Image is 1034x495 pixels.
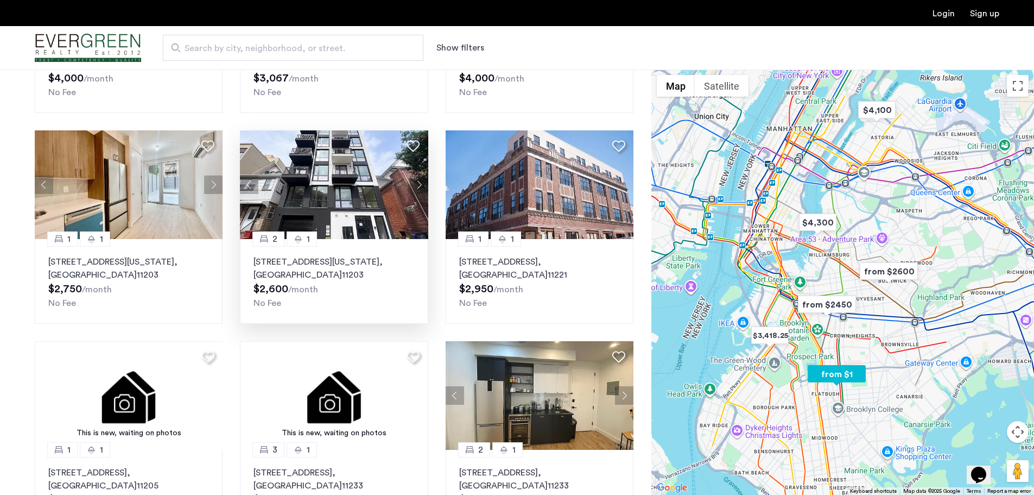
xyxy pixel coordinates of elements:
[240,341,428,450] img: 3.gif
[100,233,103,246] span: 1
[459,284,493,295] span: $2,950
[446,239,633,324] a: 11[STREET_ADDRESS], [GEOGRAPHIC_DATA]11221No Fee
[436,41,484,54] button: Show or hide filters
[446,130,634,239] img: 1998_638349064855186299.jpeg
[67,443,71,456] span: 1
[794,292,860,317] div: from $2450
[932,9,955,18] a: Login
[35,176,53,194] button: Previous apartment
[410,176,428,194] button: Next apartment
[253,299,281,308] span: No Fee
[35,130,223,239] img: 218_638459510406584800.jpeg
[478,233,481,246] span: 1
[289,74,319,83] sub: /month
[253,73,289,84] span: $3,067
[747,323,793,348] div: $3,418.25
[654,481,690,495] a: Open this area in Google Maps (opens a new window)
[240,341,428,450] a: This is new, waiting on photos
[35,341,223,450] a: This is new, waiting on photos
[1007,421,1029,443] button: Map camera controls
[100,443,103,456] span: 1
[35,239,223,324] a: 11[STREET_ADDRESS][US_STATE], [GEOGRAPHIC_DATA]11203No Fee
[48,299,76,308] span: No Fee
[288,285,318,294] sub: /month
[240,239,428,324] a: 21[STREET_ADDRESS][US_STATE], [GEOGRAPHIC_DATA]11203No Fee
[459,466,620,492] p: [STREET_ADDRESS] 11233
[850,487,897,495] button: Keyboard shortcuts
[446,28,633,113] a: 32[STREET_ADDRESS][US_STATE], [GEOGRAPHIC_DATA]11203No Fee
[253,466,414,492] p: [STREET_ADDRESS] 11233
[854,98,900,122] div: $4,100
[803,362,870,386] div: from $1
[240,176,258,194] button: Previous apartment
[459,73,494,84] span: $4,000
[245,428,423,439] div: This is new, waiting on photos
[163,35,423,61] input: Apartment Search
[240,28,428,113] a: 31[STREET_ADDRESS], [GEOGRAPHIC_DATA]11221No Fee
[494,74,524,83] sub: /month
[84,74,113,83] sub: /month
[67,233,71,246] span: 1
[459,255,620,281] p: [STREET_ADDRESS] 11221
[307,443,310,456] span: 1
[511,233,514,246] span: 1
[478,443,483,456] span: 2
[512,443,516,456] span: 1
[35,28,223,113] a: 33[STREET_ADDRESS], [GEOGRAPHIC_DATA]11385No Fee
[48,73,84,84] span: $4,000
[795,210,841,235] div: $4,300
[240,130,428,239] img: 2010_638520051329165663.jpeg
[204,176,223,194] button: Next apartment
[1007,460,1029,482] button: Drag Pegman onto the map to open Street View
[459,299,487,308] span: No Fee
[855,259,922,284] div: from $2600
[35,28,141,68] a: Cazamio Logo
[48,255,209,281] p: [STREET_ADDRESS][US_STATE] 11203
[967,452,1001,484] iframe: chat widget
[253,255,414,281] p: [STREET_ADDRESS][US_STATE] 11203
[35,341,223,450] img: 3.gif
[615,386,633,405] button: Next apartment
[272,443,277,456] span: 3
[654,481,690,495] img: Google
[35,28,141,68] img: logo
[82,285,112,294] sub: /month
[695,75,748,97] button: Show satellite imagery
[493,285,523,294] sub: /month
[459,88,487,97] span: No Fee
[253,88,281,97] span: No Fee
[657,75,695,97] button: Show street map
[903,488,960,494] span: Map data ©2025 Google
[970,9,999,18] a: Registration
[272,233,277,246] span: 2
[446,341,634,450] img: 216_638612306020578037.jpeg
[253,284,288,295] span: $2,600
[48,284,82,295] span: $2,750
[987,487,1031,495] a: Report a map error
[1007,75,1029,97] button: Toggle fullscreen view
[48,466,209,492] p: [STREET_ADDRESS] 11205
[307,233,310,246] span: 1
[446,386,464,405] button: Previous apartment
[185,42,393,55] span: Search by city, neighborhood, or street.
[40,428,218,439] div: This is new, waiting on photos
[48,88,76,97] span: No Fee
[967,487,981,495] a: Terms (opens in new tab)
